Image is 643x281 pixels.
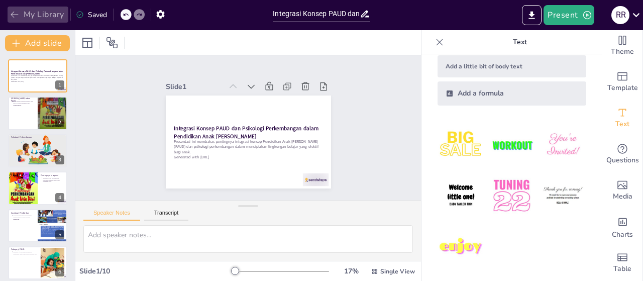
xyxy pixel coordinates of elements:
img: 6.jpeg [540,172,586,219]
div: Get real-time input from your audience [602,136,642,172]
span: Text [615,119,629,130]
div: 3 [8,134,67,167]
button: Present [544,5,594,25]
span: Charts [612,229,633,240]
strong: Integrasi Konsep PAUD dan Psikologi Perkembangan dalam Pendidikan Anak [PERSON_NAME] [174,102,316,154]
span: Template [607,82,638,93]
p: Presentasi ini membahas pentingnya integrasi konsep Pendidikan Anak [PERSON_NAME] (PAUD) dan psik... [11,75,64,80]
div: 2 [55,118,64,127]
div: Add ready made slides [602,64,642,100]
span: Questions [606,155,639,166]
button: Export to PowerPoint [522,5,542,25]
div: R R [611,6,629,24]
div: 5 [8,209,67,242]
p: Psikologi Perkembangan [11,136,64,139]
input: Insert title [273,7,359,21]
p: Presentasi ini membahas pentingnya integrasi konsep Pendidikan Anak [PERSON_NAME] (PAUD) dan psik... [169,116,315,176]
div: Add a little bit of body text [438,55,586,77]
div: 17 % [339,266,363,276]
p: [PERSON_NAME]ertian PAUD [11,97,35,102]
img: 4.jpeg [438,172,484,219]
div: 4 [8,171,67,205]
p: Pedagogi PAUD [11,248,38,251]
div: Slide 1 [181,58,238,85]
div: Add charts and graphs [602,209,642,245]
p: Psikologi perkembangan mempelajari perubahan perilaku sepanjang hidup. [13,139,64,141]
p: Pentingnya Integrasi [41,174,64,177]
p: Generated with [URL] [11,80,64,82]
div: 2 [8,97,67,130]
div: 1 [55,80,64,89]
span: Single View [380,267,415,275]
button: My Library [8,7,68,23]
span: Position [106,37,118,49]
span: Table [613,263,631,274]
div: Layout [79,35,95,51]
div: 6 [8,246,67,279]
div: 3 [55,155,64,164]
p: Sosiologi Pendidikan [11,211,35,214]
p: Pedagogi PAUD mencakup metode pengajaran yang sesuai untuk anak usia dini. [13,251,38,254]
p: Integrasi PAUD dan psikologi membantu pendidik memahami kebutuhan anak. [43,177,64,183]
span: Theme [611,46,634,57]
span: Media [613,191,632,202]
button: Add slide [5,35,70,51]
img: 7.jpeg [438,224,484,270]
button: Transcript [144,210,189,221]
img: 3.jpeg [540,122,586,168]
div: Change the overall theme [602,28,642,64]
img: 1.jpeg [438,122,484,168]
button: R R [611,5,629,25]
div: 6 [55,267,64,276]
button: Speaker Notes [83,210,140,221]
div: Slide 1 / 10 [79,266,233,276]
div: 4 [55,193,64,202]
div: Add text boxes [602,100,642,136]
p: Text [448,30,592,54]
strong: Integrasi Konsep PAUD dan Psikologi Perkembangan dalam Pendidikan Anak [PERSON_NAME] [11,70,63,75]
img: 2.jpeg [488,122,535,168]
div: Add a formula [438,81,586,106]
img: 5.jpeg [488,172,535,219]
p: Generated with [URL] [168,130,311,181]
div: Add a table [602,245,642,281]
div: 5 [55,230,64,239]
p: PAUD adalah pendidikan untuk anak usia 0-6 tahun yang fokus pada perkembangan. [13,101,35,106]
div: 1 [8,59,67,92]
div: Saved [76,10,107,20]
div: Add images, graphics, shapes or video [602,172,642,209]
p: Sosiologi pendidikan mempelajari pengaruh faktor sosial terhadap pendidikan. [13,215,35,220]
